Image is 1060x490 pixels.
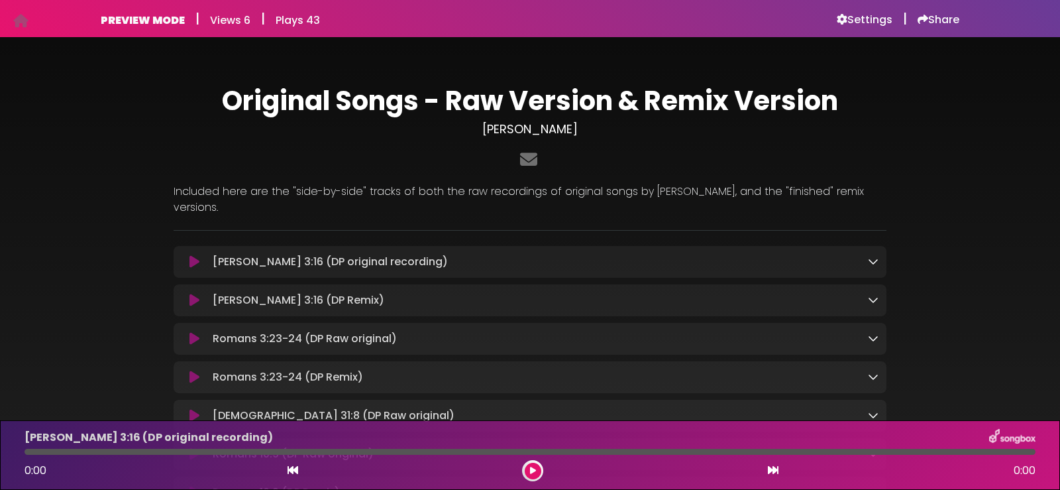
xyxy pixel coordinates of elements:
h1: Original Songs - Raw Version & Remix Version [174,85,886,117]
p: [PERSON_NAME] 3:16 (DP Remix) [213,292,384,308]
p: [DEMOGRAPHIC_DATA] 31:8 (DP Raw original) [213,408,454,424]
h6: PREVIEW MODE [101,14,185,27]
p: Romans 3:23-24 (DP Raw original) [213,331,397,347]
h6: Views 6 [210,14,250,27]
span: 0:00 [1014,463,1035,479]
h5: | [903,11,907,27]
p: [PERSON_NAME] 3:16 (DP original recording) [25,430,273,446]
p: [PERSON_NAME] 3:16 (DP original recording) [213,254,448,270]
a: Settings [837,13,892,27]
a: Share [918,13,959,27]
img: songbox-logo-white.png [989,429,1035,446]
span: 0:00 [25,463,46,478]
p: Included here are the "side-by-side" tracks of both the raw recordings of original songs by [PERS... [174,184,886,215]
p: Romans 3:23-24 (DP Remix) [213,369,363,385]
h5: | [261,11,265,27]
h5: | [195,11,199,27]
h6: Plays 43 [276,14,320,27]
h3: [PERSON_NAME] [174,122,886,137]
